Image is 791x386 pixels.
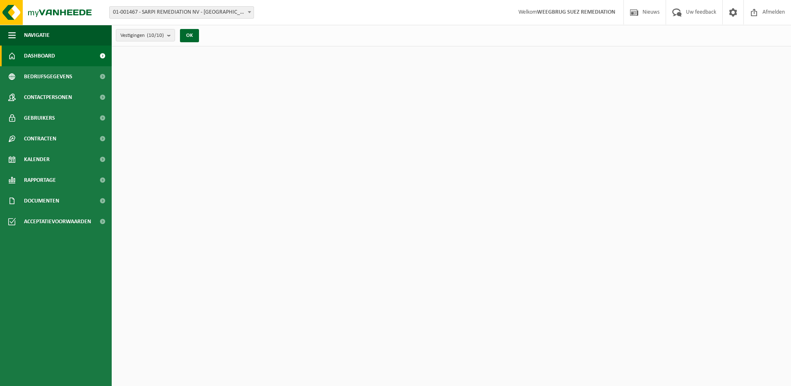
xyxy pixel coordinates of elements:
[537,9,615,15] strong: WEEGBRUG SUEZ REMEDIATION
[24,128,56,149] span: Contracten
[147,33,164,38] count: (10/10)
[24,87,72,108] span: Contactpersonen
[24,25,50,46] span: Navigatie
[24,170,56,191] span: Rapportage
[116,29,175,41] button: Vestigingen(10/10)
[120,29,164,42] span: Vestigingen
[180,29,199,42] button: OK
[109,6,254,19] span: 01-001467 - SARPI REMEDIATION NV - GRIMBERGEN
[24,66,72,87] span: Bedrijfsgegevens
[24,211,91,232] span: Acceptatievoorwaarden
[24,46,55,66] span: Dashboard
[24,108,55,128] span: Gebruikers
[24,149,50,170] span: Kalender
[24,191,59,211] span: Documenten
[110,7,254,18] span: 01-001467 - SARPI REMEDIATION NV - GRIMBERGEN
